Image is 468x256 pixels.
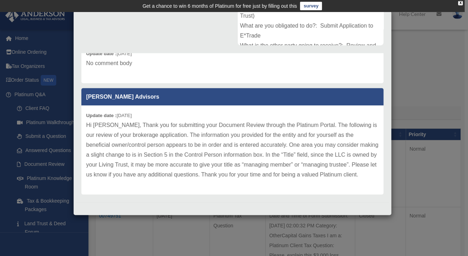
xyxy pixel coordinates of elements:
[86,58,379,68] p: No comment body
[86,113,117,118] b: Update date :
[81,88,383,105] p: [PERSON_NAME] Advisors
[143,2,297,10] div: Get a chance to win 6 months of Platinum for free just by filling out this
[458,1,463,5] div: close
[86,51,117,56] b: Update date :
[86,120,379,180] p: Hi [PERSON_NAME], Thank you for submitting your Document Review through the Platinum Portal. The ...
[86,51,132,56] small: [DATE]
[300,2,322,10] a: survey
[86,113,132,118] small: [DATE]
